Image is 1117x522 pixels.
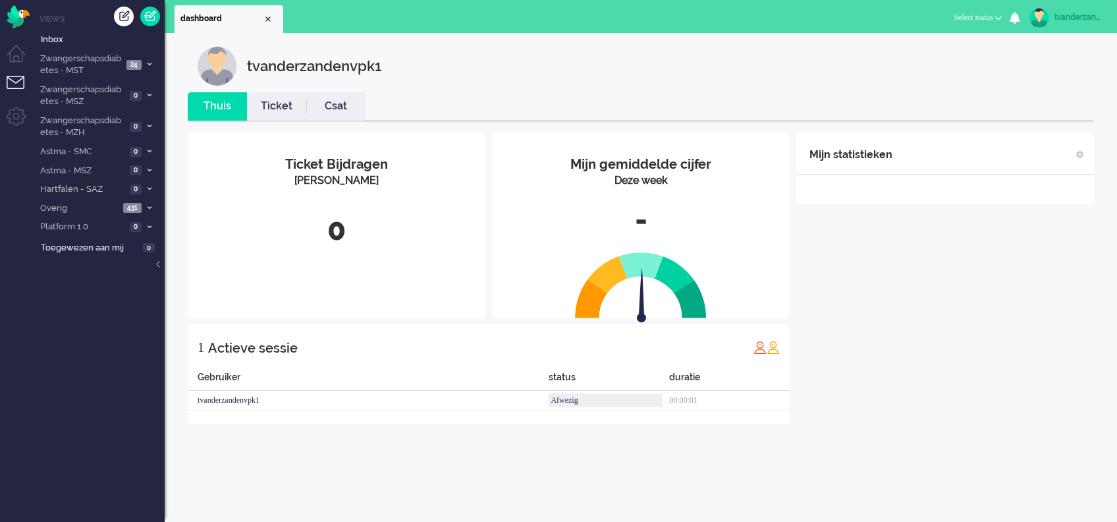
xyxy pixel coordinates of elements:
img: flow_omnibird.svg [7,5,30,28]
div: Actieve sessie [208,335,298,361]
li: Select status [946,4,1010,33]
a: Csat [306,99,366,114]
span: 24 [126,60,142,70]
div: 0 [198,208,476,252]
span: 0 [143,243,155,253]
button: Select status [946,8,1010,27]
div: Ticket Bijdragen [198,155,476,174]
span: 0 [130,222,142,232]
div: tvanderzandenvpk1 [188,391,549,411]
span: Zwangerschapsdiabetes - MST [38,53,123,77]
div: Mijn statistieken [809,142,892,168]
div: status [549,370,669,391]
div: Creëer ticket [114,7,134,26]
img: arrow.svg [613,269,670,326]
span: Astma - SMC [38,146,126,158]
span: 0 [130,165,142,175]
li: Csat [306,92,366,121]
a: Toegewezen aan mij 0 [38,240,165,254]
div: Afwezig [549,393,663,407]
div: Mijn gemiddelde cijfer [502,155,780,174]
a: Ticket [247,99,306,114]
img: profile_red.svg [753,341,767,354]
img: avatar [1029,8,1049,28]
span: Overig [38,202,119,215]
span: Hartfalen - SAZ [38,183,126,196]
li: Dashboard menu [7,45,36,74]
a: Omnidesk [7,9,30,18]
a: Quick Ticket [140,7,160,26]
a: Thuis [188,99,247,114]
li: Dashboard [175,5,283,33]
li: Views [40,13,165,24]
span: 431 [123,203,142,213]
li: Tickets menu [7,76,36,105]
div: Close tab [263,14,273,24]
div: Gebruiker [188,370,549,391]
div: 1 [198,334,204,361]
span: Astma - MSZ [38,165,126,177]
span: dashboard [180,13,263,24]
span: Select status [954,13,993,22]
div: duratie [669,370,790,391]
span: Zwangerschapsdiabetes - MSZ [38,84,126,108]
li: Admin menu [7,107,36,136]
span: 0 [130,122,142,132]
div: 00:00:01 [669,391,790,411]
img: semi_circle.svg [575,252,707,318]
img: customer.svg [198,46,237,86]
li: Ticket [247,92,306,121]
div: tvanderzandenvpk1 [1054,11,1104,24]
li: Thuis [188,92,247,121]
span: Toegewezen aan mij [41,242,139,254]
span: Platform 1.0 [38,221,126,233]
img: profile_orange.svg [767,341,780,354]
a: Inbox [38,32,165,46]
span: 0 [130,185,142,194]
span: 0 [130,147,142,157]
span: 0 [130,91,142,101]
div: Deze week [502,173,780,188]
div: tvanderzandenvpk1 [247,46,381,86]
span: Inbox [41,34,165,46]
div: - [502,198,780,242]
a: tvanderzandenvpk1 [1027,8,1104,28]
span: Zwangerschapsdiabetes - MZH [38,115,126,139]
div: [PERSON_NAME] [198,173,476,188]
